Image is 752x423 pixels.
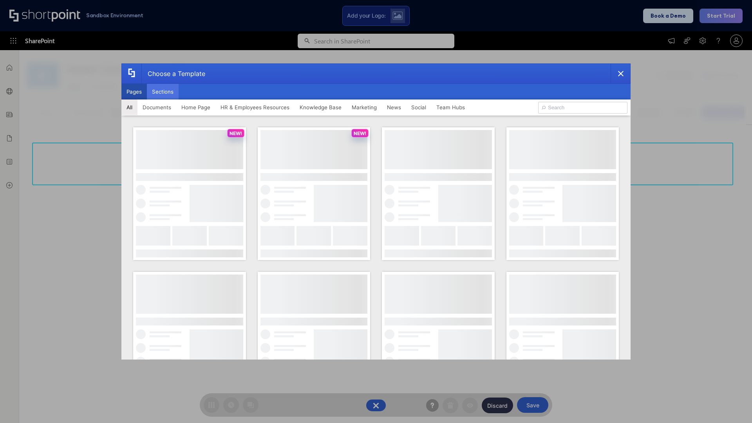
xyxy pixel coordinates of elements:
button: Home Page [176,99,215,115]
button: Pages [121,84,147,99]
div: Choose a Template [141,64,205,83]
button: Social [406,99,431,115]
button: Team Hubs [431,99,470,115]
p: NEW! [354,130,366,136]
button: Knowledge Base [295,99,347,115]
button: Marketing [347,99,382,115]
button: All [121,99,137,115]
button: Sections [147,84,179,99]
button: HR & Employees Resources [215,99,295,115]
button: Documents [137,99,176,115]
button: News [382,99,406,115]
p: NEW! [230,130,242,136]
iframe: Chat Widget [713,385,752,423]
input: Search [538,102,627,114]
div: template selector [121,63,631,360]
